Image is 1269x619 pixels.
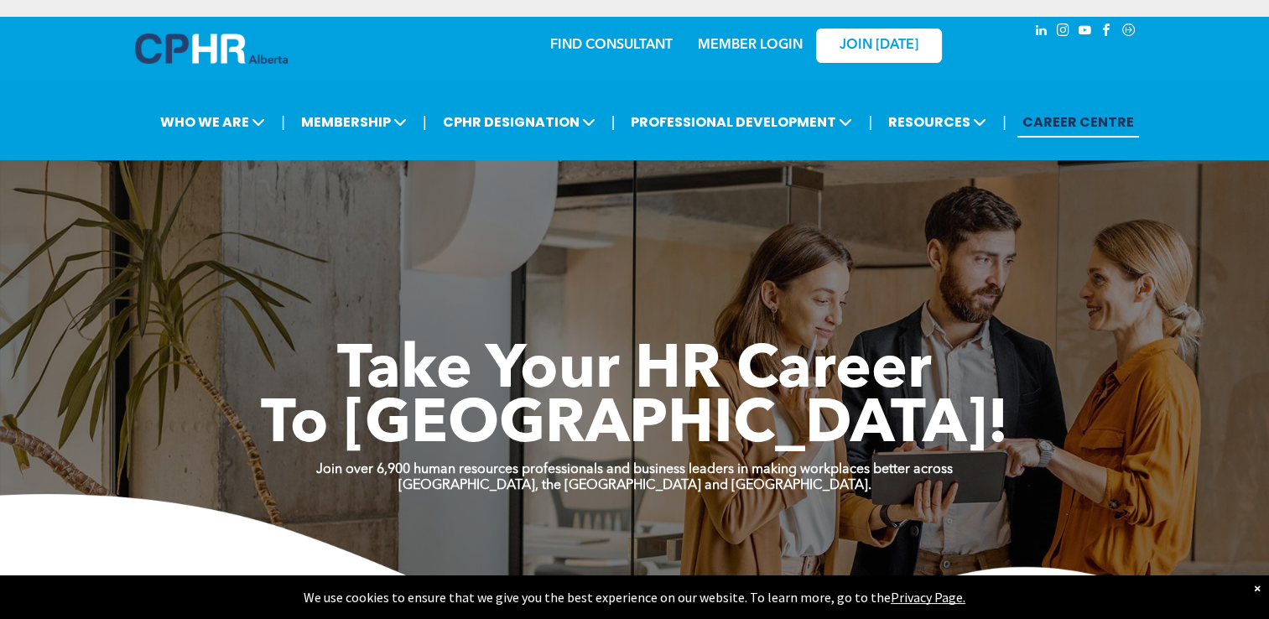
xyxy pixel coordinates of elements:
li: | [423,105,427,139]
li: | [868,105,872,139]
li: | [1002,105,1006,139]
span: Take Your HR Career [337,341,932,402]
div: Dismiss notification [1254,580,1261,596]
a: facebook [1098,21,1116,44]
a: linkedin [1032,21,1051,44]
a: instagram [1054,21,1073,44]
span: WHO WE ARE [155,107,270,138]
a: JOIN [DATE] [816,29,942,63]
a: CAREER CENTRE [1017,107,1139,138]
a: FIND CONSULTANT [550,39,673,52]
strong: Join over 6,900 human resources professionals and business leaders in making workplaces better ac... [316,463,953,476]
li: | [281,105,285,139]
span: PROFESSIONAL DEVELOPMENT [626,107,857,138]
a: Social network [1120,21,1138,44]
a: youtube [1076,21,1095,44]
a: Privacy Page. [891,589,965,606]
span: MEMBERSHIP [296,107,412,138]
li: | [611,105,616,139]
img: A blue and white logo for cp alberta [135,34,288,64]
span: JOIN [DATE] [840,38,918,54]
strong: [GEOGRAPHIC_DATA], the [GEOGRAPHIC_DATA] and [GEOGRAPHIC_DATA]. [398,479,871,492]
span: To [GEOGRAPHIC_DATA]! [261,396,1009,456]
span: CPHR DESIGNATION [438,107,601,138]
span: RESOURCES [883,107,991,138]
a: MEMBER LOGIN [698,39,803,52]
